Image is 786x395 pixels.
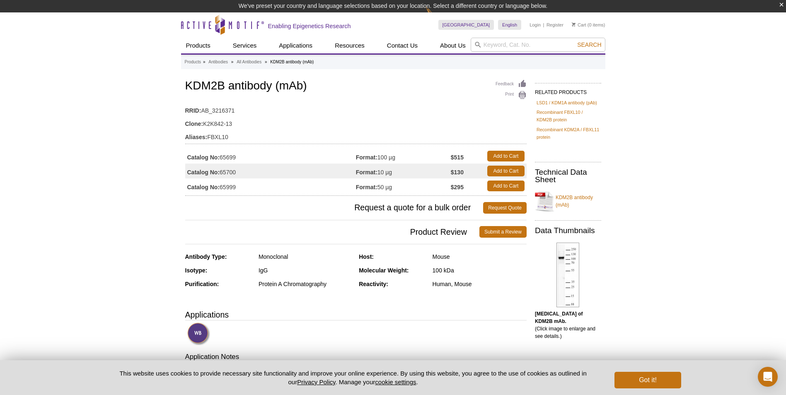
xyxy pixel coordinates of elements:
span: Search [577,41,601,48]
strong: $515 [451,154,464,161]
h2: Enabling Epigenetics Research [268,22,351,30]
strong: Aliases: [185,133,208,141]
li: KDM2B antibody (mAb) [270,60,314,64]
a: About Us [435,38,471,53]
div: IgG [259,267,353,274]
button: cookie settings [375,378,416,385]
li: » [265,60,267,64]
strong: $295 [451,183,464,191]
a: Services [228,38,262,53]
strong: Isotype: [185,267,208,274]
td: 100 µg [356,149,451,164]
strong: Catalog No: [187,154,220,161]
a: Cart [572,22,586,28]
a: Feedback [496,79,527,89]
a: Recombinant FBXL10 / KDM2B protein [537,108,600,123]
a: Products [181,38,215,53]
strong: RRID: [185,107,201,114]
span: Product Review [185,226,479,238]
a: Contact Us [382,38,423,53]
button: Got it! [614,372,681,388]
a: Login [530,22,541,28]
strong: Clone: [185,120,203,128]
a: Register [547,22,564,28]
strong: Format: [356,154,377,161]
strong: Purification: [185,281,219,287]
p: (Click image to enlarge and see details.) [535,310,601,340]
div: Human, Mouse [433,280,527,288]
a: Add to Cart [487,181,525,191]
a: Submit a Review [479,226,527,238]
button: Search [575,41,604,48]
h1: KDM2B antibody (mAb) [185,79,527,94]
a: All Antibodies [237,58,261,66]
b: [MEDICAL_DATA] of KDM2B mAb. [535,311,583,324]
a: [GEOGRAPHIC_DATA] [438,20,494,30]
li: (0 items) [572,20,605,30]
img: KDM2B antibody (mAb) tested by Western blot. [556,243,579,307]
li: » [231,60,234,64]
img: Your Cart [572,22,576,26]
a: Add to Cart [487,166,525,176]
strong: $130 [451,169,464,176]
p: This website uses cookies to provide necessary site functionality and improve your online experie... [105,369,601,386]
strong: Molecular Weight: [359,267,409,274]
a: Add to Cart [487,151,525,161]
strong: Format: [356,183,377,191]
td: 65999 [185,178,356,193]
input: Keyword, Cat. No. [471,38,605,52]
a: English [498,20,521,30]
img: Change Here [426,6,448,26]
td: FBXL10 [185,128,527,142]
td: K2K842-13 [185,115,527,128]
a: KDM2B antibody (mAb) [535,189,601,214]
div: Monoclonal [259,253,353,260]
h3: Application Notes [185,352,527,364]
h2: Data Thumbnails [535,227,601,234]
h3: Applications [185,308,527,321]
a: Privacy Policy [297,378,335,385]
div: Protein A Chromatography [259,280,353,288]
h2: RELATED PRODUCTS [535,83,601,98]
a: LSD1 / KDM1A antibody (pAb) [537,99,597,106]
strong: Format: [356,169,377,176]
td: 50 µg [356,178,451,193]
strong: Catalog No: [187,183,220,191]
img: Western Blot Validated [187,323,210,345]
a: Request Quote [483,202,527,214]
td: AB_3216371 [185,102,527,115]
a: Print [496,91,527,100]
td: 65699 [185,149,356,164]
h2: Technical Data Sheet [535,169,601,183]
a: Recombinant KDM2A / FBXL11 protein [537,126,600,141]
td: 65700 [185,164,356,178]
li: » [203,60,206,64]
div: Mouse [433,253,527,260]
a: Resources [330,38,370,53]
strong: Host: [359,253,374,260]
span: Request a quote for a bulk order [185,202,484,214]
div: 100 kDa [433,267,527,274]
div: Open Intercom Messenger [758,367,778,387]
strong: Reactivity: [359,281,388,287]
a: Applications [274,38,317,53]
li: | [543,20,544,30]
a: Products [185,58,201,66]
strong: Catalog No: [187,169,220,176]
strong: Antibody Type: [185,253,227,260]
a: Antibodies [208,58,228,66]
td: 10 µg [356,164,451,178]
